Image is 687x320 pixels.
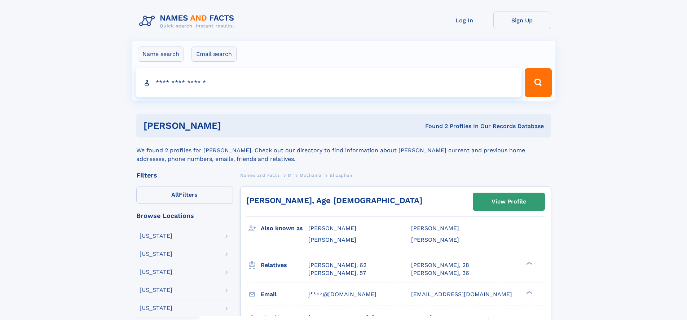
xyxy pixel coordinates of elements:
[411,261,469,269] a: [PERSON_NAME], 28
[136,12,240,31] img: Logo Names and Facts
[140,233,172,239] div: [US_STATE]
[411,225,459,232] span: [PERSON_NAME]
[411,291,512,298] span: [EMAIL_ADDRESS][DOMAIN_NAME]
[136,137,551,163] div: We found 2 profiles for [PERSON_NAME]. Check out our directory to find information about [PERSON_...
[525,68,551,97] button: Search Button
[308,261,366,269] a: [PERSON_NAME], 62
[191,47,237,62] label: Email search
[140,251,172,257] div: [US_STATE]
[524,261,533,266] div: ❯
[308,269,366,277] a: [PERSON_NAME], 57
[300,173,321,178] span: Mochama
[136,68,522,97] input: search input
[144,121,323,130] h1: [PERSON_NAME]
[308,236,356,243] span: [PERSON_NAME]
[240,171,280,180] a: Names and Facts
[323,122,544,130] div: Found 2 Profiles In Our Records Database
[330,173,352,178] span: Elizaphan
[288,171,292,180] a: M
[261,222,308,234] h3: Also known as
[136,187,233,204] label: Filters
[492,193,526,210] div: View Profile
[136,212,233,219] div: Browse Locations
[288,173,292,178] span: M
[136,172,233,179] div: Filters
[246,196,422,205] a: [PERSON_NAME], Age [DEMOGRAPHIC_DATA]
[524,290,533,295] div: ❯
[308,225,356,232] span: [PERSON_NAME]
[140,269,172,275] div: [US_STATE]
[140,305,172,311] div: [US_STATE]
[261,259,308,271] h3: Relatives
[436,12,493,29] a: Log In
[261,288,308,301] h3: Email
[140,287,172,293] div: [US_STATE]
[473,193,545,210] a: View Profile
[411,236,459,243] span: [PERSON_NAME]
[411,269,469,277] a: [PERSON_NAME], 36
[171,191,179,198] span: All
[300,171,321,180] a: Mochama
[493,12,551,29] a: Sign Up
[138,47,184,62] label: Name search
